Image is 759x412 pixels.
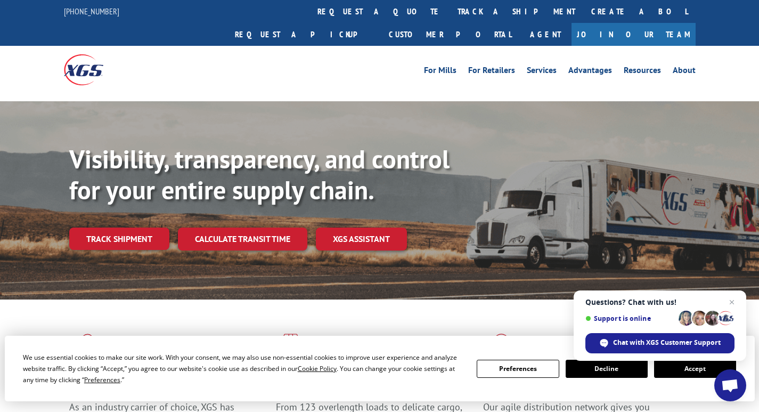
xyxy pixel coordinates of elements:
[316,228,407,251] a: XGS ASSISTANT
[714,369,746,401] div: Open chat
[673,66,696,78] a: About
[527,66,557,78] a: Services
[572,23,696,46] a: Join Our Team
[381,23,519,46] a: Customer Portal
[585,314,675,322] span: Support is online
[64,6,119,17] a: [PHONE_NUMBER]
[5,336,755,401] div: Cookie Consent Prompt
[276,334,301,361] img: xgs-icon-focused-on-flooring-red
[566,360,648,378] button: Decline
[84,375,120,384] span: Preferences
[483,334,520,361] img: xgs-icon-flagship-distribution-model-red
[624,66,661,78] a: Resources
[568,66,612,78] a: Advantages
[585,298,734,306] span: Questions? Chat with us!
[519,23,572,46] a: Agent
[178,228,307,251] a: Calculate transit time
[613,338,721,348] span: Chat with XGS Customer Support
[69,228,169,250] a: Track shipment
[23,352,464,385] div: We use essential cookies to make our site work. With your consent, we may also use non-essential ...
[585,333,734,353] div: Chat with XGS Customer Support
[69,142,450,206] b: Visibility, transparency, and control for your entire supply chain.
[69,334,102,361] img: xgs-icon-total-supply-chain-intelligence-red
[227,23,381,46] a: Request a pickup
[468,66,515,78] a: For Retailers
[725,296,738,309] span: Close chat
[424,66,456,78] a: For Mills
[477,360,559,378] button: Preferences
[298,364,337,373] span: Cookie Policy
[654,360,736,378] button: Accept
